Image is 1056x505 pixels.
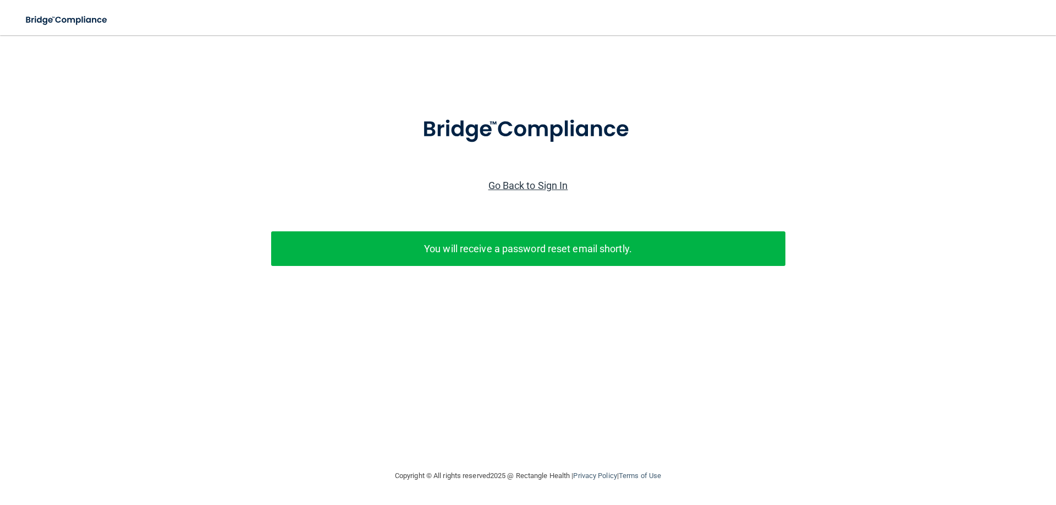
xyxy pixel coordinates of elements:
[573,471,617,480] a: Privacy Policy
[327,458,729,493] div: Copyright © All rights reserved 2025 @ Rectangle Health | |
[400,101,656,158] img: bridge_compliance_login_screen.278c3ca4.svg
[16,9,118,31] img: bridge_compliance_login_screen.278c3ca4.svg
[619,471,661,480] a: Terms of Use
[488,180,568,191] a: Go Back to Sign In
[279,240,777,258] p: You will receive a password reset email shortly.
